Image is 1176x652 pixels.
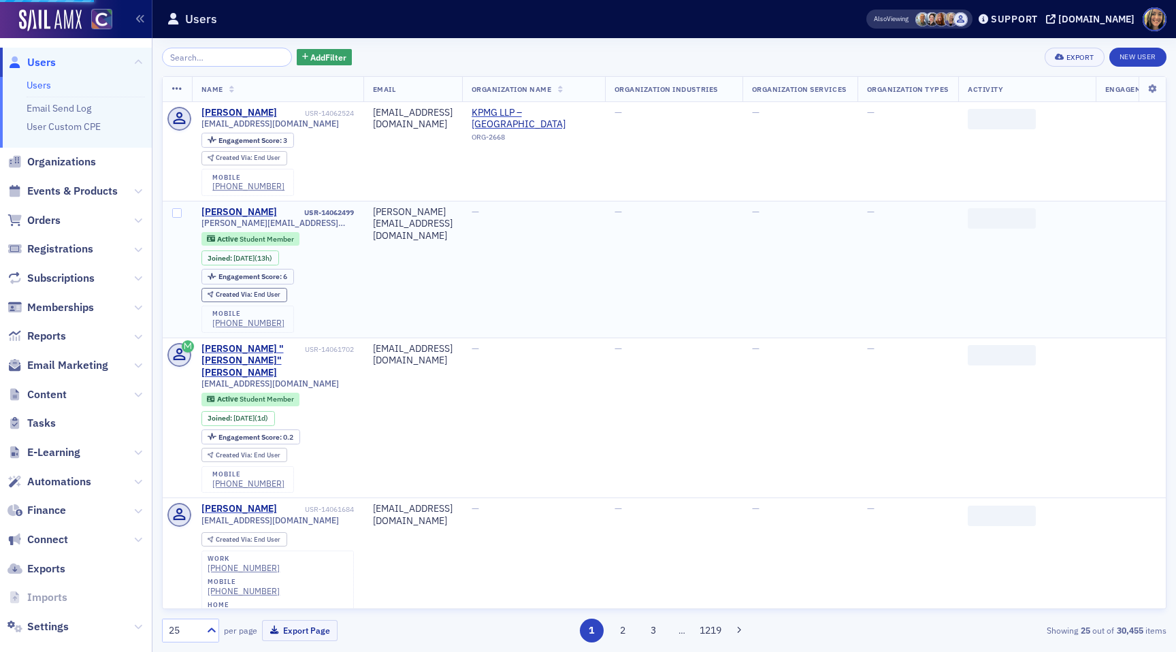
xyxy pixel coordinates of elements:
[7,416,56,431] a: Tasks
[19,10,82,31] a: SailAMX
[752,84,847,94] span: Organization Services
[27,445,80,460] span: E-Learning
[201,269,294,284] div: Engagement Score: 6
[208,601,280,609] div: home
[968,109,1036,129] span: ‌
[27,271,95,286] span: Subscriptions
[699,619,723,642] button: 1219
[944,12,958,27] span: Alicia Gelinas
[1058,13,1134,25] div: [DOMAIN_NAME]
[201,503,277,515] div: [PERSON_NAME]
[297,49,353,66] button: AddFilter
[472,206,479,218] span: —
[7,242,93,257] a: Registrations
[968,208,1036,229] span: ‌
[185,11,217,27] h1: Users
[27,590,67,605] span: Imports
[7,532,68,547] a: Connect
[7,213,61,228] a: Orders
[373,343,453,367] div: [EMAIL_ADDRESS][DOMAIN_NAME]
[867,84,949,94] span: Organization Types
[212,478,284,489] a: [PHONE_NUMBER]
[27,242,93,257] span: Registrations
[610,619,634,642] button: 2
[27,532,68,547] span: Connect
[7,619,69,634] a: Settings
[262,620,338,641] button: Export Page
[201,532,287,547] div: Created Via: End User
[212,310,284,318] div: mobile
[208,578,280,586] div: mobile
[233,414,268,423] div: (1d)
[27,184,118,199] span: Events & Products
[7,55,56,70] a: Users
[201,429,300,444] div: Engagement Score: 0.2
[207,234,293,243] a: Active Student Member
[201,515,339,525] span: [EMAIL_ADDRESS][DOMAIN_NAME]
[201,118,339,129] span: [EMAIL_ADDRESS][DOMAIN_NAME]
[752,342,759,355] span: —
[201,343,303,379] a: [PERSON_NAME] "[PERSON_NAME]" [PERSON_NAME]
[615,84,718,94] span: Organization Industries
[208,555,280,563] div: work
[27,213,61,228] span: Orders
[1078,624,1092,636] strong: 25
[216,153,254,162] span: Created Via :
[310,51,346,63] span: Add Filter
[7,271,95,286] a: Subscriptions
[615,342,622,355] span: —
[874,14,909,24] span: Viewing
[201,84,223,94] span: Name
[212,318,284,328] a: [PHONE_NUMBER]
[82,9,112,32] a: View Homepage
[615,106,622,118] span: —
[240,394,294,404] span: Student Member
[201,133,294,148] div: Engagement Score: 3
[1143,7,1166,31] span: Profile
[201,288,287,302] div: Created Via: End User
[217,394,240,404] span: Active
[218,137,287,144] div: 3
[279,505,354,514] div: USR-14061684
[7,503,66,518] a: Finance
[991,13,1038,25] div: Support
[968,345,1036,365] span: ‌
[7,358,108,373] a: Email Marketing
[472,502,479,515] span: —
[212,470,284,478] div: mobile
[7,387,67,402] a: Content
[218,434,293,441] div: 0.2
[212,181,284,191] div: [PHONE_NUMBER]
[224,624,257,636] label: per page
[27,102,91,114] a: Email Send Log
[212,174,284,182] div: mobile
[27,416,56,431] span: Tasks
[208,563,280,573] a: [PHONE_NUMBER]
[1109,48,1166,67] a: New User
[233,254,272,263] div: (13h)
[233,413,255,423] span: [DATE]
[208,254,233,263] span: Joined :
[279,109,354,118] div: USR-14062524
[169,623,199,638] div: 25
[217,234,240,244] span: Active
[240,234,294,244] span: Student Member
[27,154,96,169] span: Organizations
[201,250,279,265] div: Joined: 2025-10-01 00:00:00
[867,502,875,515] span: —
[27,561,65,576] span: Exports
[7,474,91,489] a: Automations
[7,561,65,576] a: Exports
[201,206,277,218] a: [PERSON_NAME]
[201,151,287,165] div: Created Via: End User
[1045,48,1104,67] button: Export
[218,432,283,442] span: Engagement Score :
[201,393,300,406] div: Active: Active: Student Member
[373,503,453,527] div: [EMAIL_ADDRESS][DOMAIN_NAME]
[201,107,277,119] a: [PERSON_NAME]
[208,414,233,423] span: Joined :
